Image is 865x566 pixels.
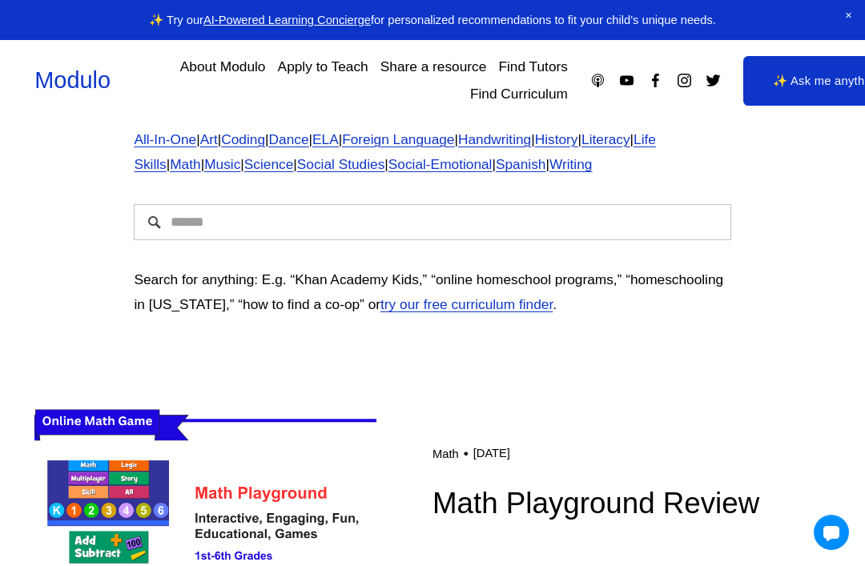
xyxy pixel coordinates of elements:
a: Apply to Teach [278,53,368,81]
a: Social-Emotional [388,156,493,172]
a: Modulo [34,67,111,93]
a: Apple Podcasts [589,72,606,89]
p: Search for anything: E.g. “Khan Academy Kids,” “online homeschool programs,” “homeschooling in [U... [134,267,730,317]
a: About Modulo [180,53,266,81]
a: Find Tutors [498,53,567,81]
p: | | | | | | | | | | | | | | | | [134,127,730,177]
a: Find Curriculum [470,81,568,109]
a: Writing [549,156,592,172]
a: Dance [269,131,309,147]
a: Science [244,156,293,172]
a: Math [170,156,200,172]
a: Facebook [647,72,664,89]
a: try our free curriculum finder [380,296,553,312]
a: AI-Powered Learning Concierge [203,14,371,26]
a: Share a resource [380,53,487,81]
a: Math [432,448,459,460]
a: Math Playground Review [432,487,759,520]
a: YouTube [618,72,635,89]
a: Foreign Language [342,131,454,147]
a: Music [204,156,240,172]
a: Literacy [581,131,630,147]
input: Search [134,204,730,240]
time: [DATE] [473,447,510,461]
a: Twitter [705,72,722,89]
a: Spanish [496,156,545,172]
a: Art [200,131,218,147]
a: All-In-One [134,131,196,147]
a: Handwriting [458,131,531,147]
a: Coding [221,131,265,147]
a: Instagram [676,72,693,89]
a: History [535,131,578,147]
a: Social Studies [297,156,385,172]
a: ELA [312,131,339,147]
